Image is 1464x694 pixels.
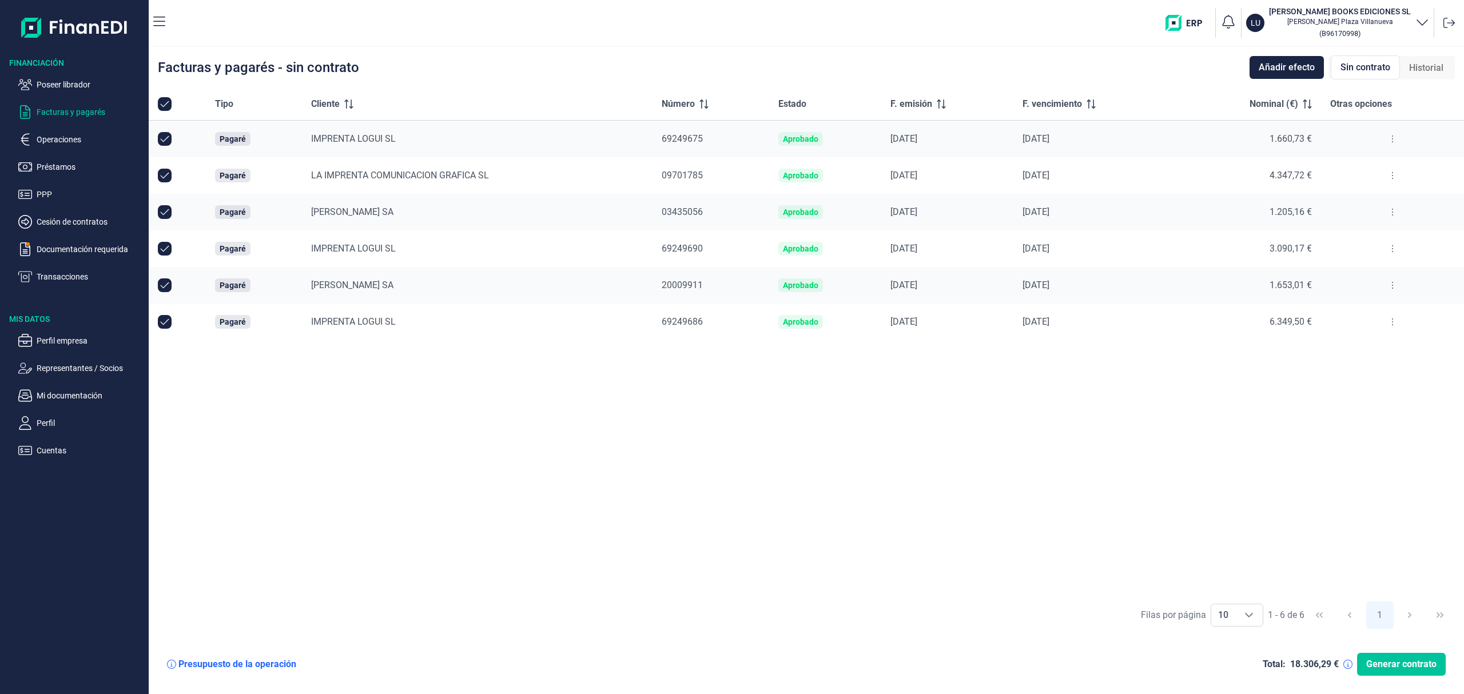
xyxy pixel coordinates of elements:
span: 1.660,73 € [1270,133,1312,144]
div: Aprobado [783,134,818,143]
span: IMPRENTA LOGUI SL [311,133,396,144]
div: Aprobado [783,171,818,180]
div: Facturas y pagarés - sin contrato [158,61,359,74]
p: Transacciones [37,270,144,284]
div: [DATE] [890,316,1004,328]
div: [DATE] [1023,133,1168,145]
button: Representantes / Socios [18,361,144,375]
img: erp [1165,15,1211,31]
span: 20009911 [662,280,703,290]
span: [PERSON_NAME] SA [311,206,393,217]
p: PPP [37,188,144,201]
button: Operaciones [18,133,144,146]
div: Aprobado [783,317,818,326]
span: 69249690 [662,243,703,254]
img: Logo de aplicación [21,9,128,46]
p: Facturas y pagarés [37,105,144,119]
button: PPP [18,188,144,201]
p: Préstamos [37,160,144,174]
p: Perfil empresa [37,334,144,348]
div: [DATE] [1023,280,1168,291]
div: [DATE] [1023,243,1168,254]
p: Cuentas [37,444,144,457]
span: Nominal (€) [1250,97,1298,111]
button: Page 1 [1366,601,1394,629]
p: Mi documentación [37,389,144,402]
div: Pagaré [220,134,246,143]
span: [PERSON_NAME] SA [311,280,393,290]
span: F. emisión [890,97,932,111]
span: 09701785 [662,170,703,181]
span: 1.205,16 € [1270,206,1312,217]
div: [DATE] [1023,206,1168,218]
span: 10 [1211,604,1235,626]
span: Tipo [215,97,233,111]
div: [DATE] [1023,170,1168,181]
button: Transacciones [18,270,144,284]
div: Aprobado [783,208,818,217]
button: Next Page [1396,601,1423,629]
button: Last Page [1426,601,1454,629]
div: All items selected [158,97,172,111]
span: 69249675 [662,133,703,144]
div: 18.306,29 € [1290,659,1339,670]
div: Row Unselected null [158,169,172,182]
div: [DATE] [1023,316,1168,328]
button: Añadir efecto [1250,56,1324,79]
div: [DATE] [890,170,1004,181]
p: Cesión de contratos [37,215,144,229]
button: Perfil [18,416,144,430]
div: [DATE] [890,280,1004,291]
p: Representantes / Socios [37,361,144,375]
button: Poseer librador [18,78,144,91]
small: Copiar cif [1319,29,1360,38]
button: Documentación requerida [18,242,144,256]
div: Filas por página [1141,608,1206,622]
button: First Page [1306,601,1333,629]
span: Historial [1409,61,1443,75]
p: [PERSON_NAME] Plaza Villanueva [1269,17,1411,26]
p: Perfil [37,416,144,430]
div: Presupuesto de la operación [178,659,296,670]
button: Cuentas [18,444,144,457]
span: 3.090,17 € [1270,243,1312,254]
div: [DATE] [890,133,1004,145]
h3: [PERSON_NAME] BOOKS EDICIONES SL [1269,6,1411,17]
p: Documentación requerida [37,242,144,256]
button: Previous Page [1336,601,1363,629]
div: Pagaré [220,317,246,326]
div: Pagaré [220,208,246,217]
span: 1 - 6 de 6 [1268,611,1304,620]
span: Generar contrato [1366,657,1437,671]
span: Sin contrato [1340,61,1390,74]
p: Poseer librador [37,78,144,91]
div: Pagaré [220,281,246,290]
span: 03435056 [662,206,703,217]
button: Facturas y pagarés [18,105,144,119]
span: Estado [778,97,806,111]
span: IMPRENTA LOGUI SL [311,316,396,327]
div: [DATE] [890,243,1004,254]
div: Choose [1235,604,1263,626]
span: 69249686 [662,316,703,327]
div: Row Unselected null [158,132,172,146]
span: 6.349,50 € [1270,316,1312,327]
button: Perfil empresa [18,334,144,348]
span: 1.653,01 € [1270,280,1312,290]
div: Row Unselected null [158,278,172,292]
button: Préstamos [18,160,144,174]
button: Mi documentación [18,389,144,402]
span: Añadir efecto [1259,61,1315,74]
span: Número [662,97,695,111]
p: LU [1251,17,1260,29]
div: Aprobado [783,281,818,290]
div: Total: [1263,659,1286,670]
button: Cesión de contratos [18,215,144,229]
span: Otras opciones [1330,97,1392,111]
div: Row Unselected null [158,315,172,329]
div: Sin contrato [1331,55,1400,79]
span: Cliente [311,97,340,111]
span: F. vencimiento [1023,97,1082,111]
button: LU[PERSON_NAME] BOOKS EDICIONES SL[PERSON_NAME] Plaza Villanueva(B96170998) [1246,6,1429,40]
span: IMPRENTA LOGUI SL [311,243,396,254]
